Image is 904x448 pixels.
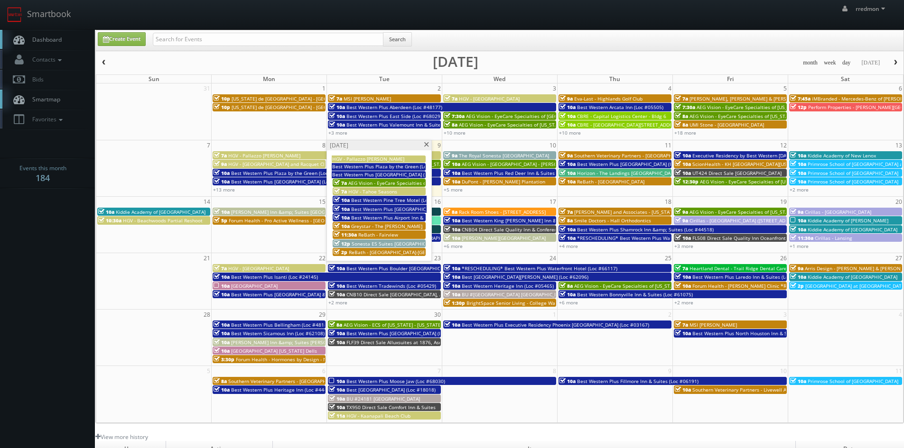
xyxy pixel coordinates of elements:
[577,121,729,128] span: CBRE - [GEOGRAPHIC_DATA][STREET_ADDRESS][GEOGRAPHIC_DATA]
[214,265,227,272] span: 7a
[700,178,867,185] span: AEG Vision - EyeCare Specialties of [US_STATE] – Cascade Family Eye Care
[808,152,876,159] span: Kiddie Academy of New Lenox
[346,378,445,384] span: Best Western Plus Moose Jaw (Loc #68030)
[214,347,230,354] span: 10a
[559,299,578,306] a: +6 more
[332,163,449,170] span: Best Western Plus Plaza by the Green (Loc #48106)
[231,386,334,393] span: Best Western Plus Heritage Inn (Loc #44463)
[577,161,698,167] span: Best Western Plus [GEOGRAPHIC_DATA] (Loc #64008)
[351,206,472,212] span: Best Western Plus [GEOGRAPHIC_DATA] (Loc #64011)
[462,291,568,298] span: BU #[GEOGRAPHIC_DATA] [GEOGRAPHIC_DATA]
[348,188,397,195] span: HGV - Tahoe Seasons
[206,140,211,150] span: 7
[459,95,520,102] span: HGV - [GEOGRAPHIC_DATA]
[895,197,903,207] span: 20
[808,178,898,185] span: Primrose School of [GEOGRAPHIC_DATA]
[667,83,672,93] span: 4
[808,217,888,224] span: Kiddie Academy of [PERSON_NAME]
[214,104,230,110] span: 10p
[214,283,230,289] span: 10a
[559,95,573,102] span: 9a
[895,140,903,150] span: 13
[577,291,693,298] span: Best Western Bonnyville Inn & Suites (Loc #61075)
[808,170,898,176] span: Primrose School of [GEOGRAPHIC_DATA]
[494,75,505,83] span: Wed
[664,140,672,150] span: 11
[214,209,230,215] span: 10a
[727,75,734,83] span: Fri
[433,310,442,320] span: 30
[779,140,788,150] span: 12
[462,274,588,280] span: Best [GEOGRAPHIC_DATA][PERSON_NAME] (Loc #62096)
[820,57,839,69] button: week
[330,141,348,149] span: [DATE]
[334,188,347,195] span: 7a
[231,209,357,215] span: [PERSON_NAME] Inn &amp; Suites [GEOGRAPHIC_DATA]
[577,235,732,241] span: *RESCHEDULING* Best Western Plus Waltham Boston (Loc #22009)
[462,321,649,328] span: Best Western Plus Executive Residency Phoenix [GEOGRAPHIC_DATA] (Loc #03167)
[344,95,391,102] span: MSI [PERSON_NAME]
[841,75,850,83] span: Sat
[214,95,230,102] span: 10p
[815,235,852,241] span: Cirillas - Lansing
[379,75,390,83] span: Tue
[444,121,457,128] span: 8a
[790,186,809,193] a: +2 more
[577,378,699,384] span: Best Western Plus Fillmore Inn & Suites (Loc #06191)
[783,310,788,320] span: 3
[318,197,326,207] span: 15
[675,330,691,337] span: 10a
[462,170,586,176] span: Best Western Plus Red Deer Inn & Suites (Loc #61062)
[214,339,230,346] span: 10a
[214,291,230,298] span: 10a
[839,57,854,69] button: day
[348,180,531,186] span: AEG Vision - EyeCare Specialties of [US_STATE] – EyeCare in [GEOGRAPHIC_DATA]
[692,330,829,337] span: Best Western Plus North Houston Inn & Suites (Loc #44475)
[559,113,576,119] span: 10a
[123,217,203,224] span: HGV - Beachwoods Partial Reshoot
[444,300,465,306] span: 1:30p
[346,113,442,119] span: Best Western Plus East Side (Loc #68029)
[329,283,345,289] span: 10a
[790,104,807,110] span: 12p
[346,121,474,128] span: Best Western Plus Valemount Inn & Suites (Loc #62120)
[328,129,347,136] a: +3 more
[808,274,897,280] span: Kiddie Academy of [GEOGRAPHIC_DATA]
[444,265,460,272] span: 10a
[203,83,211,93] span: 31
[790,178,806,185] span: 10a
[800,57,821,69] button: month
[36,172,50,183] strong: 184
[692,386,882,393] span: Southern Veterinary Partners - Livewell Animal Urgent Care of [GEOGRAPHIC_DATA]
[329,113,345,119] span: 10a
[236,356,371,363] span: Forum Health - Hormones by Design - New Braunfels Clinic
[214,321,230,328] span: 10a
[559,235,576,241] span: 10a
[692,161,804,167] span: ScionHealth - KH [GEOGRAPHIC_DATA][US_STATE]
[231,330,325,337] span: Best Western Sicamous Inn (Loc #62108)
[462,265,617,272] span: *RESCHEDULING* Best Western Plus Waterfront Hotel (Loc #66117)
[559,161,576,167] span: 10a
[790,95,811,102] span: 7:45a
[790,161,806,167] span: 10a
[444,113,465,119] span: 7:30a
[559,243,578,249] a: +4 more
[444,217,460,224] span: 10a
[334,240,350,247] span: 12p
[462,161,625,167] span: AEG Vision - [GEOGRAPHIC_DATA] - [PERSON_NAME][GEOGRAPHIC_DATA]
[675,235,691,241] span: 10a
[351,214,470,221] span: Best Western Plus Airport Inn & Suites (Loc #68034)
[808,226,897,233] span: Kiddie Academy of [GEOGRAPHIC_DATA]
[790,265,803,272] span: 9a
[228,265,289,272] span: HGV - [GEOGRAPHIC_DATA]
[203,310,211,320] span: 28
[559,178,576,185] span: 10a
[462,217,603,224] span: Best Western King [PERSON_NAME] Inn & Suites (Loc #62106)
[675,209,688,215] span: 9a
[444,161,460,167] span: 10a
[675,274,691,280] span: 10a
[263,75,275,83] span: Mon
[559,291,576,298] span: 10a
[214,170,230,176] span: 10a
[346,104,442,110] span: Best Western Plus Aberdeen (Loc #48177)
